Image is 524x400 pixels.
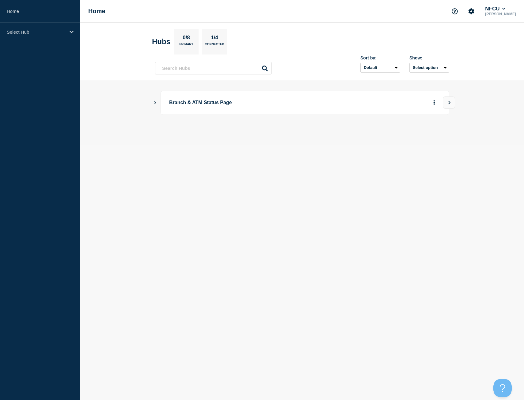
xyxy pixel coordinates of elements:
button: More actions [430,97,438,108]
button: View [443,96,455,109]
p: 0/8 [180,35,192,43]
button: Account settings [465,5,478,18]
select: Sort by [360,63,400,73]
p: Select Hub [7,29,66,35]
div: Show: [409,55,449,60]
button: Select option [409,63,449,73]
button: NFCU [484,6,507,12]
p: Primary [179,43,193,49]
div: Sort by: [360,55,400,60]
p: Branch & ATM Status Page [169,97,339,108]
iframe: Help Scout Beacon - Open [493,379,512,397]
input: Search Hubs [155,62,271,74]
button: Show Connected Hubs [154,100,157,105]
h1: Home [88,8,105,15]
p: 1/4 [209,35,221,43]
h2: Hubs [152,37,170,46]
p: [PERSON_NAME] [484,12,517,16]
p: Connected [205,43,224,49]
button: Support [448,5,461,18]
